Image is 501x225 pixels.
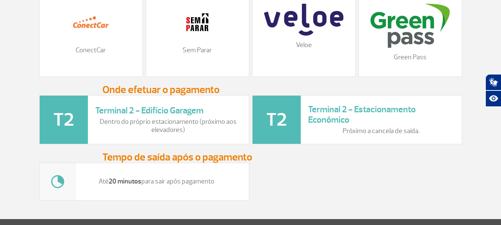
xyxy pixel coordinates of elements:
[40,96,88,144] img: t2-icone.png
[95,118,241,134] p: Dentro do próprio estacionamento (próximo aos elevadores)
[102,84,399,95] h3: Onde efetuar o pagamento
[253,96,301,144] img: t2-icone.png
[72,4,109,41] img: 12.png
[109,177,141,186] strong: 20 minutos
[370,4,449,48] img: download%20%2816%29.png
[179,4,216,41] img: 11.png
[260,41,348,49] p: Veloe
[485,74,501,107] div: Plugin de acessibilidade da Hand Talk.
[308,127,454,135] p: Próximo a cancela de saída.
[308,104,454,126] h3: Terminal 2 - Estacionamento Econômico
[264,4,343,36] img: veloe-logo-1%20%281%29.png
[366,53,454,62] p: Green Pass
[485,90,501,107] button: Abrir recursos assistivos.
[47,46,135,54] p: ConectCar
[154,46,241,54] p: Sem Parar
[83,178,230,186] p: Até para sair após pagamento
[95,105,241,116] h3: Terminal 2 - Edifício Garagem
[485,74,501,90] button: Abrir tradutor de língua de sinais.
[102,152,399,163] h3: Tempo de saída após o pagamento
[40,163,76,200] img: tempo.jpg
